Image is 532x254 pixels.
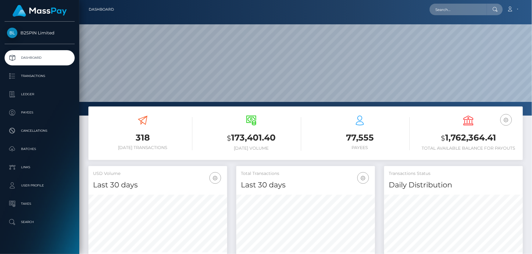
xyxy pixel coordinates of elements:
[7,199,72,208] p: Taxes
[5,214,75,230] a: Search
[241,171,370,177] h5: Total Transactions
[389,171,518,177] h5: Transactions Status
[12,5,67,17] img: MassPay Logo
[430,4,487,15] input: Search...
[93,171,223,177] h5: USD Volume
[7,71,72,81] p: Transactions
[202,146,301,151] h6: [DATE] Volume
[419,132,518,144] h3: 1,762,364.41
[7,90,72,99] p: Ledger
[7,126,72,135] p: Cancellations
[93,180,223,190] h4: Last 30 days
[7,217,72,227] p: Search
[93,132,192,144] h3: 318
[7,108,72,117] p: Payees
[419,146,518,151] h6: Total Available Balance for Payouts
[7,53,72,62] p: Dashboard
[241,180,370,190] h4: Last 30 days
[5,141,75,157] a: Batches
[441,134,445,142] small: $
[5,87,75,102] a: Ledger
[7,28,17,38] img: B2SPIN Limited
[310,132,410,144] h3: 77,555
[89,3,114,16] a: Dashboard
[5,68,75,84] a: Transactions
[5,196,75,211] a: Taxes
[93,145,192,150] h6: [DATE] Transactions
[7,181,72,190] p: User Profile
[202,132,301,144] h3: 173,401.40
[7,163,72,172] p: Links
[5,160,75,175] a: Links
[5,30,75,36] span: B2SPIN Limited
[5,178,75,193] a: User Profile
[389,180,518,190] h4: Daily Distribution
[310,145,410,150] h6: Payees
[7,144,72,154] p: Batches
[227,134,231,142] small: $
[5,123,75,138] a: Cancellations
[5,105,75,120] a: Payees
[5,50,75,65] a: Dashboard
